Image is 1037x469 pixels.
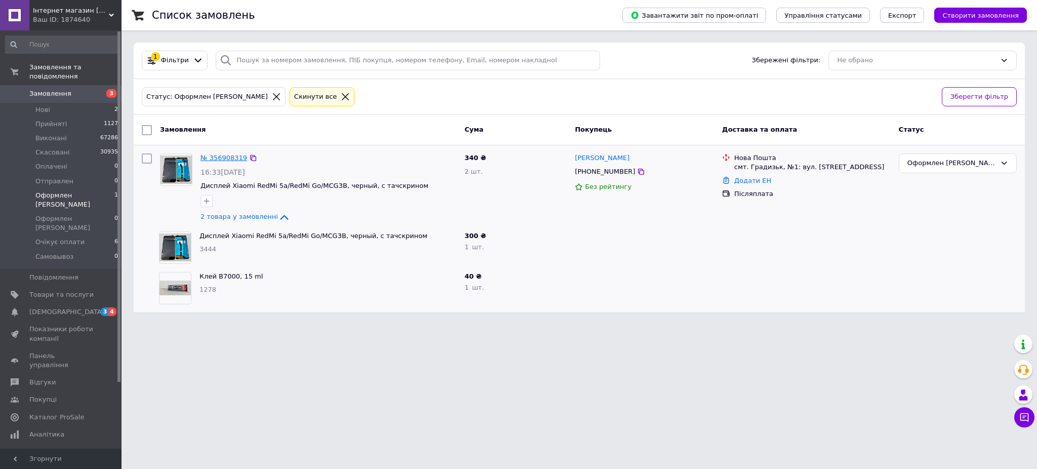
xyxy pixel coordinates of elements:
[575,126,612,133] span: Покупець
[29,395,57,404] span: Покупці
[35,134,67,143] span: Виконані
[924,11,1027,19] a: Створити замовлення
[784,12,862,19] span: Управління статусами
[100,148,118,157] span: 30935
[201,168,245,176] span: 16:33[DATE]
[29,325,94,343] span: Показники роботи компанії
[161,56,189,65] span: Фільтри
[734,189,891,199] div: Післяплата
[201,213,290,220] a: 2 товара у замовленні
[35,177,73,186] span: Отправлен
[108,307,116,316] span: 4
[622,8,766,23] button: Завантажити звіт по пром-оплаті
[114,162,118,171] span: 0
[837,55,996,66] div: Не обрано
[29,447,94,465] span: Інструменти веб-майстра та SEO
[29,351,94,370] span: Панель управління
[29,290,94,299] span: Товари та послуги
[29,89,71,98] span: Замовлення
[216,51,600,70] input: Пошук за номером замовлення, ПІБ покупця, номером телефону, Email, номером накладної
[114,105,118,114] span: 2
[29,273,78,282] span: Повідомлення
[942,87,1017,107] button: Зберегти фільтр
[35,214,114,232] span: Оформлен [PERSON_NAME]
[5,35,119,54] input: Пошук
[734,163,891,172] div: смт. Градизьк, №1: вул. [STREET_ADDRESS]
[201,154,247,162] a: № 356908319
[200,272,263,280] a: Клей B7000, 15 ml
[201,213,278,220] span: 2 товара у замовленні
[292,92,339,102] div: Cкинути все
[35,238,85,247] span: Очікує оплати
[907,158,996,169] div: Оформлен Максим
[585,183,631,190] span: Без рейтингу
[29,378,56,387] span: Відгуки
[35,105,50,114] span: Нові
[35,252,73,261] span: Самовывоз
[160,153,192,186] a: Фото товару
[942,12,1019,19] span: Створити замовлення
[144,92,270,102] div: Статус: Оформлен [PERSON_NAME]
[464,232,486,240] span: 300 ₴
[35,162,67,171] span: Оплачені
[464,126,483,133] span: Cума
[934,8,1027,23] button: Створити замовлення
[200,232,427,240] a: Дисплей Xiaomi RedMi 5a/RedMi Go/MCG3B, черный, с тачскрином
[200,286,216,293] span: 1278
[888,12,916,19] span: Експорт
[899,126,924,133] span: Статус
[722,126,797,133] span: Доставка та оплата
[114,252,118,261] span: 0
[200,245,216,253] span: 3444
[880,8,925,23] button: Експорт
[1014,407,1034,427] button: Чат з покупцем
[35,120,67,129] span: Прийняті
[114,177,118,186] span: 0
[151,52,160,61] div: 1
[100,134,118,143] span: 67286
[752,56,821,65] span: Збережені фільтри:
[33,15,122,24] div: Ваш ID: 1874640
[29,63,122,81] span: Замовлення та повідомлення
[114,191,118,209] span: 1
[114,238,118,247] span: 6
[35,148,70,157] span: Скасовані
[35,191,114,209] span: Оформлен [PERSON_NAME]
[734,153,891,163] div: Нова Пошта
[101,307,109,316] span: 3
[573,165,637,178] div: [PHONE_NUMBER]
[201,182,428,189] a: Дисплей Xiaomi RedMi 5a/RedMi Go/MCG3B, черный, с тачскрином
[29,307,104,317] span: [DEMOGRAPHIC_DATA]
[464,284,484,291] span: 1 шт.
[106,89,116,98] span: 3
[950,92,1008,102] span: Зберегти фільтр
[464,168,483,175] span: 2 шт.
[152,9,255,21] h1: Список замовлень
[734,177,771,184] a: Додати ЕН
[464,272,482,280] span: 40 ₴
[29,413,84,422] span: Каталог ProSale
[161,155,192,184] img: Фото товару
[29,430,64,439] span: Аналітика
[160,126,206,133] span: Замовлення
[159,281,191,295] img: Фото товару
[464,154,486,162] span: 340 ₴
[776,8,870,23] button: Управління статусами
[575,153,629,163] a: [PERSON_NAME]
[464,243,484,251] span: 1 шт.
[33,6,109,15] span: Інтернет магазин megaget.com.ua
[114,214,118,232] span: 0
[104,120,118,129] span: 1127
[159,233,191,262] img: Фото товару
[630,11,758,20] span: Завантажити звіт по пром-оплаті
